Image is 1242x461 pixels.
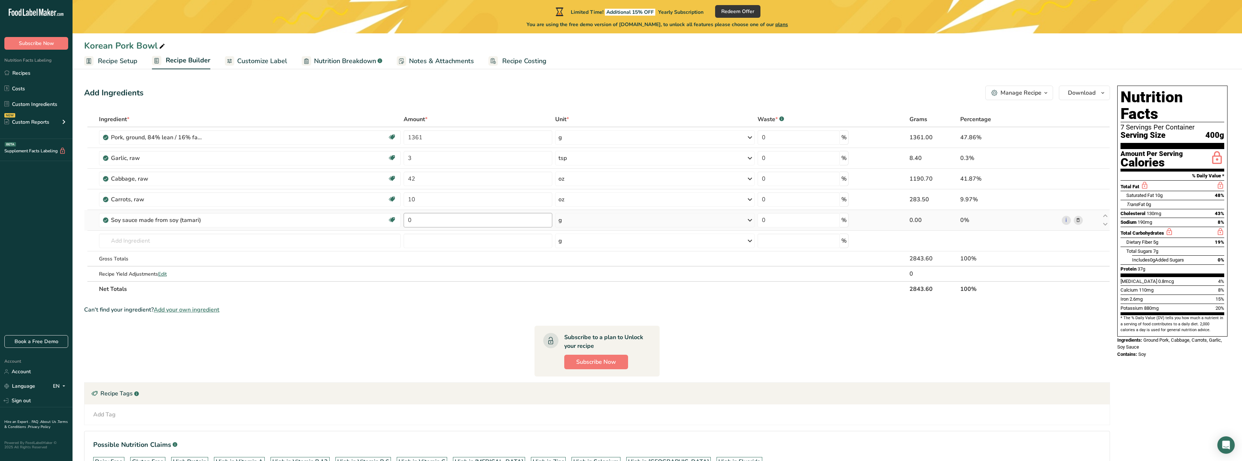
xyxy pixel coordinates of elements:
[555,115,569,124] span: Unit
[1139,287,1154,293] span: 110mg
[715,5,760,18] button: Redeem Offer
[909,216,957,225] div: 0.00
[93,410,116,419] div: Add Tag
[314,56,376,66] span: Nutrition Breakdown
[1121,305,1143,311] span: Potassium
[1126,193,1154,198] span: Saturated Fat
[98,281,908,296] th: Net Totals
[84,53,137,69] a: Recipe Setup
[558,236,562,245] div: g
[960,195,1059,204] div: 9.97%
[909,133,957,142] div: 1361.00
[960,115,991,124] span: Percentage
[554,7,703,16] div: Limited Time!
[99,115,129,124] span: Ingredient
[721,8,754,15] span: Redeem Offer
[1146,202,1151,207] span: 0g
[99,234,401,248] input: Add Ingredient
[1153,248,1158,254] span: 7g
[84,87,144,99] div: Add Ingredients
[1218,279,1224,284] span: 4%
[19,40,54,47] span: Subscribe Now
[1126,202,1138,207] i: Trans
[237,56,287,66] span: Customize Label
[1150,257,1155,263] span: 0g
[1121,157,1183,168] div: Calories
[4,419,30,424] a: Hire an Expert .
[152,52,210,70] a: Recipe Builder
[1000,89,1041,97] div: Manage Recipe
[111,154,202,162] div: Garlic, raw
[558,154,567,162] div: tsp
[558,195,564,204] div: oz
[564,355,628,369] button: Subscribe Now
[1218,287,1224,293] span: 8%
[960,133,1059,142] div: 47.86%
[558,216,562,225] div: g
[1153,239,1158,245] span: 5g
[53,382,68,391] div: EN
[909,174,957,183] div: 1190.70
[1217,436,1235,454] div: Open Intercom Messenger
[4,335,68,348] a: Book a Free Demo
[409,56,474,66] span: Notes & Attachments
[960,174,1059,183] div: 41.87%
[1218,219,1224,225] span: 8%
[1215,239,1224,245] span: 19%
[1068,89,1095,97] span: Download
[99,270,401,278] div: Recipe Yield Adjustments
[1121,279,1157,284] span: [MEDICAL_DATA]
[558,133,562,142] div: g
[1117,337,1222,350] span: Ground Pork, Cabbage, Carrots, Garlic, Soy Sauce
[1121,287,1138,293] span: Calcium
[397,53,474,69] a: Notes & Attachments
[564,333,645,350] div: Subscribe to a plan to Unlock your recipe
[1138,219,1152,225] span: 190mg
[111,133,202,142] div: Pork, ground, 84% lean / 16% fat, raw
[4,37,68,50] button: Subscribe Now
[4,419,68,429] a: Terms & Conditions .
[605,9,655,16] span: Additional 15% OFF
[960,254,1059,263] div: 100%
[32,419,40,424] a: FAQ .
[111,216,202,225] div: Soy sauce made from soy (tamari)
[1126,202,1145,207] span: Fat
[985,86,1053,100] button: Manage Recipe
[154,305,219,314] span: Add your own ingredient
[1059,86,1110,100] button: Download
[5,142,16,147] div: BETA
[909,115,927,124] span: Grams
[775,21,788,28] span: plans
[909,254,957,263] div: 2843.60
[1215,193,1224,198] span: 48%
[98,56,137,66] span: Recipe Setup
[302,53,382,69] a: Nutrition Breakdown
[908,281,959,296] th: 2843.60
[84,383,1110,404] div: Recipe Tags
[1144,305,1159,311] span: 880mg
[4,113,15,118] div: NEW
[93,440,1101,450] h1: Possible Nutrition Claims
[1215,211,1224,216] span: 43%
[1121,172,1224,180] section: % Daily Value *
[4,441,68,449] div: Powered By FoodLabelMaker © 2025 All Rights Reserved
[1205,131,1224,140] span: 400g
[84,305,1110,314] div: Can't find your ingredient?
[111,174,202,183] div: Cabbage, raw
[1121,219,1136,225] span: Sodium
[1121,131,1165,140] span: Serving Size
[1121,296,1128,302] span: Iron
[4,380,35,392] a: Language
[1158,279,1174,284] span: 0.8mcg
[225,53,287,69] a: Customize Label
[84,39,166,52] div: Korean Pork Bowl
[1121,211,1146,216] span: Cholesterol
[1126,248,1152,254] span: Total Sugars
[28,424,50,429] a: Privacy Policy
[758,115,784,124] div: Waste
[1117,351,1137,357] span: Contains:
[404,115,428,124] span: Amount
[1130,296,1143,302] span: 2.6mg
[1121,315,1224,333] section: * The % Daily Value (DV) tells you how much a nutrient in a serving of food contributes to a dail...
[909,269,957,278] div: 0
